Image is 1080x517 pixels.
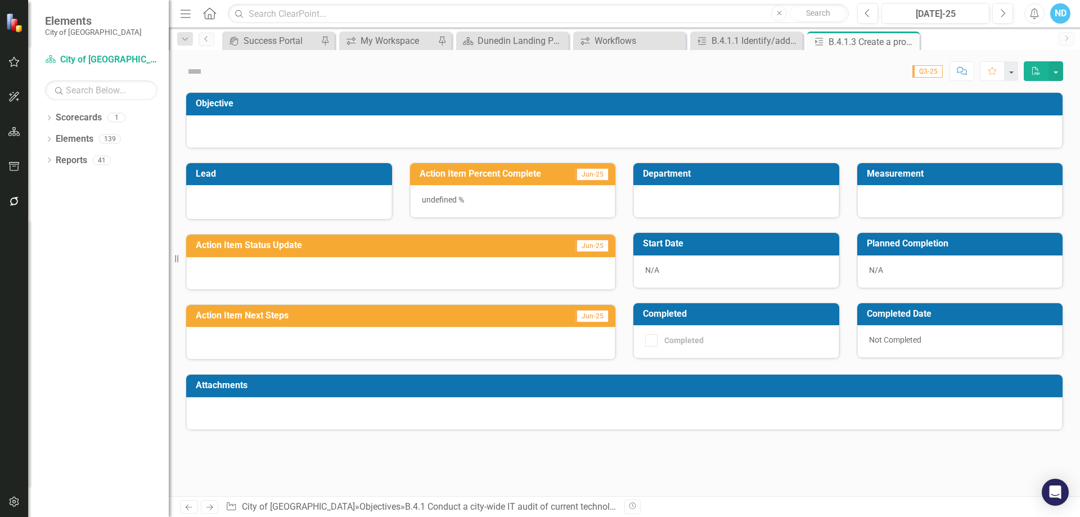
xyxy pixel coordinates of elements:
[244,34,318,48] div: Success Portal
[242,501,355,512] a: City of [GEOGRAPHIC_DATA]
[885,7,985,21] div: [DATE]-25
[45,28,142,37] small: City of [GEOGRAPHIC_DATA]
[1050,3,1070,24] button: ND
[1042,479,1069,506] div: Open Intercom Messenger
[45,53,157,66] a: City of [GEOGRAPHIC_DATA]
[107,113,125,123] div: 1
[361,34,435,48] div: My Workspace
[56,133,93,146] a: Elements
[45,14,142,28] span: Elements
[228,4,849,24] input: Search ClearPoint...
[56,154,87,167] a: Reports
[643,169,834,179] h3: Department
[45,80,157,100] input: Search Below...
[867,169,1057,179] h3: Measurement
[196,311,497,321] h3: Action Item Next Steps
[99,134,121,144] div: 139
[459,34,566,48] a: Dunedin Landing Page
[867,309,1057,319] h3: Completed Date
[806,8,830,17] span: Search
[478,34,566,48] div: Dunedin Landing Page
[196,98,1057,109] h3: Objective
[56,111,102,124] a: Scorecards
[643,309,834,319] h3: Completed
[595,34,683,48] div: Workflows
[226,501,616,514] div: » » »
[225,34,318,48] a: Success Portal
[186,62,204,80] img: Not Defined
[196,240,507,250] h3: Action Item Status Update
[857,255,1063,288] div: N/A
[575,310,609,322] span: Jun-25
[6,13,25,33] img: ClearPoint Strategy
[867,239,1057,249] h3: Planned Completion
[196,380,1057,390] h3: Attachments
[93,155,111,165] div: 41
[633,255,839,288] div: N/A
[576,34,683,48] a: Workflows
[790,6,846,21] button: Search
[643,239,834,249] h3: Start Date
[712,34,800,48] div: B.4.1.1 Identify/address siloed/legacy systems
[359,501,400,512] a: Objectives
[857,325,1063,358] div: Not Completed
[693,34,800,48] a: B.4.1.1 Identify/address siloed/legacy systems
[912,65,943,78] span: Q3-25
[410,185,616,218] div: undefined %
[881,3,989,24] button: [DATE]-25
[575,168,609,181] span: Jun-25
[405,501,712,512] a: B.4.1 Conduct a city-wide IT audit of current technology uses, gaps and needs
[575,240,609,252] span: Jun-25
[420,169,568,179] h3: Action Item Percent Complete
[196,169,386,179] h3: Lead
[829,35,917,49] div: B.4.1.3 Create a process for all city software and hardware purchases to be reviewed by ITS to en...
[342,34,435,48] a: My Workspace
